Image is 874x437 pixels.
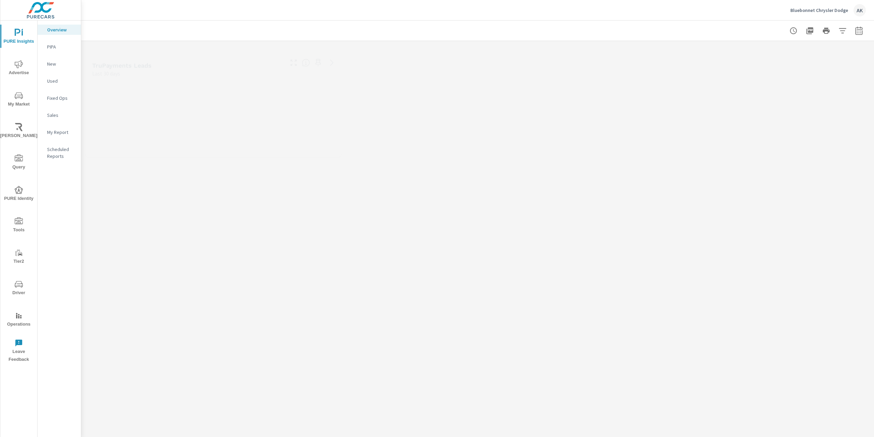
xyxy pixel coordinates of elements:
[288,57,299,68] button: Make Fullscreen
[47,43,75,50] p: PIPA
[2,249,35,265] span: Tier2
[92,62,152,69] h5: truPayments Leads
[2,339,35,364] span: Leave Feedback
[313,57,324,68] span: Save this to your personalized report
[38,110,81,120] div: Sales
[790,7,848,13] p: Bluebonnet Chrysler Dodge
[38,25,81,35] div: Overview
[852,24,866,38] button: Select Date Range
[2,92,35,108] span: My Market
[47,146,75,160] p: Scheduled Reports
[2,280,35,297] span: Driver
[326,57,337,68] a: See more details in report
[2,217,35,234] span: Tools
[47,26,75,33] p: Overview
[803,24,817,38] button: "Export Report to PDF"
[2,312,35,328] span: Operations
[2,123,35,140] span: [PERSON_NAME]
[47,95,75,101] p: Fixed Ops
[47,112,75,119] p: Sales
[38,144,81,161] div: Scheduled Reports
[47,78,75,84] p: Used
[819,24,833,38] button: Print Report
[38,93,81,103] div: Fixed Ops
[836,24,849,38] button: Apply Filters
[854,4,866,16] div: AK
[47,129,75,136] p: My Report
[38,59,81,69] div: New
[38,42,81,52] div: PIPA
[92,69,120,78] p: Last 30 days
[0,21,37,366] div: nav menu
[302,59,310,67] span: The number of truPayments leads.
[2,154,35,171] span: Query
[2,29,35,45] span: PURE Insights
[47,60,75,67] p: New
[2,186,35,203] span: PURE Identity
[38,127,81,137] div: My Report
[38,76,81,86] div: Used
[2,60,35,77] span: Advertise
